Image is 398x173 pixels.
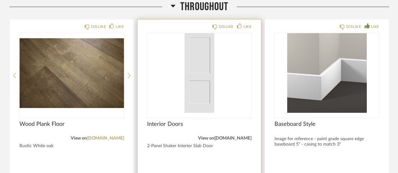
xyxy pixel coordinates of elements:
img: undefined [19,33,124,113]
a: [DOMAIN_NAME] [87,136,124,141]
div: DISLIKE [219,24,234,30]
div: 0 [274,33,379,113]
span: View on [71,136,87,141]
div: DISLIKE [346,24,361,30]
div: 0 [147,33,252,113]
div: Image for reference - paint grade square edge baseboard 5" - casing to match 3" [274,136,379,147]
span: View on [198,136,214,141]
img: undefined [274,33,379,113]
div: LIKE [243,24,252,30]
img: undefined [147,33,252,113]
div: DISLIKE [91,24,106,30]
div: Rustic White oak [19,143,124,149]
div: 0 [19,33,124,113]
span: Interior Doors [147,121,252,128]
span: Wood Plank Floor [19,121,124,128]
div: 2-Panel Shaker Interior Slab Door [147,143,252,149]
a: [DOMAIN_NAME] [214,136,252,141]
div: LIKE [371,24,379,30]
div: LIKE [116,24,124,30]
span: Baseboard Style [274,121,379,128]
